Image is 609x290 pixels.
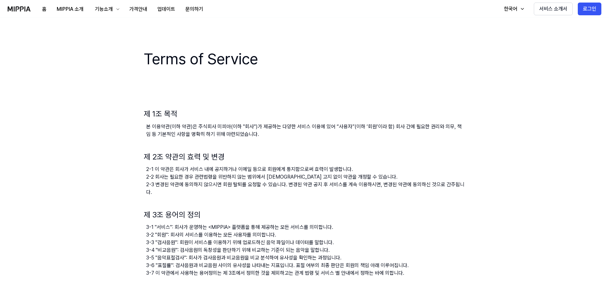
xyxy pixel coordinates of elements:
button: 가격안내 [124,3,152,16]
div: 기능소개 [94,5,114,13]
h3: 3-3 "검사음원": 회원이 서비스를 이용하기 위해 업로드하신 음악 파일이나 데이터를 말합니다. [144,239,465,246]
h1: Terms of Service [144,48,465,70]
h3: 3-6 "표절률": 검사음원과 비교음원 사이의 유사성을 나타내는 지표입니다. 표절 여부의 최종 판단은 회원의 책임 아래 이루어집니다. [144,262,465,269]
h3: 2-3 변경된 약관에 동의하지 않으시면 회원 탈퇴를 요청할 수 있습니다. 변경된 약관 공지 후 서비스를 계속 이용하시면, 변경된 약관에 동의하신 것으로 간주됩니다. [144,181,465,196]
h1: 제 1조 목적 [144,108,465,120]
button: 기능소개 [89,3,124,16]
h3: 3-2 "회원": 회사의 서비스를 이용하는 모든 사용자를 의미합니다. [144,231,465,239]
button: 로그인 [578,3,601,15]
h3: 2-2 회사는 필요한 경우 관련법령을 위반하지 않는 범위에서 [DEMOGRAPHIC_DATA] 고지 없이 약관을 개정할 수 있습니다. [144,173,465,181]
button: 문의하기 [180,3,208,16]
img: logo [8,6,31,11]
h1: 제 3조 용어의 정의 [144,209,465,221]
h3: 3-5 "음악표절검사": 회사가 검사음원과 비교음원을 비교 분석하여 유사성을 확인하는 과정입니다. [144,254,465,262]
h3: 3-7 이 약관에서 사용하는 용어정의는 제 3조에서 정의한 것을 제외하고는 관계 법령 및 서비스 별 안내에서 정하는 바에 의합니다. [144,269,465,277]
h1: 제 2조 약관의 효력 및 변경 [144,151,465,163]
button: 홈 [37,3,52,16]
h3: 2-1 이 약관은 회사가 서비스 내에 공지하거나 이메일 등으로 회원에게 통지함으로써 효력이 발생합니다. [144,166,465,173]
button: 업데이트 [152,3,180,16]
h3: 본 이용약관(이하 약관)은 주식회사 미피아(이하 "회사")가 제공하는 다양한 서비스 이용에 있어 “사용자”(이하 ‘회원’이라 함) 회사 간에 필요한 권리와 의무, 책임 등 기... [144,123,465,138]
h3: 3-4 "비교음원": 검사음원의 독창성을 판단하기 위해 비교하는 기준이 되는 음악을 말합니다. [144,246,465,254]
button: MIPPIA 소개 [52,3,89,16]
button: 서비스 소개서 [534,3,573,15]
a: 업데이트 [152,0,180,18]
div: 한국어 [503,5,519,13]
h3: 3-1 "서비스": 회사가 운영하는 <MIPPIA> 플랫폼을 통해 제공하는 모든 서비스를 의미합니다. [144,223,465,231]
button: 한국어 [498,3,529,15]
